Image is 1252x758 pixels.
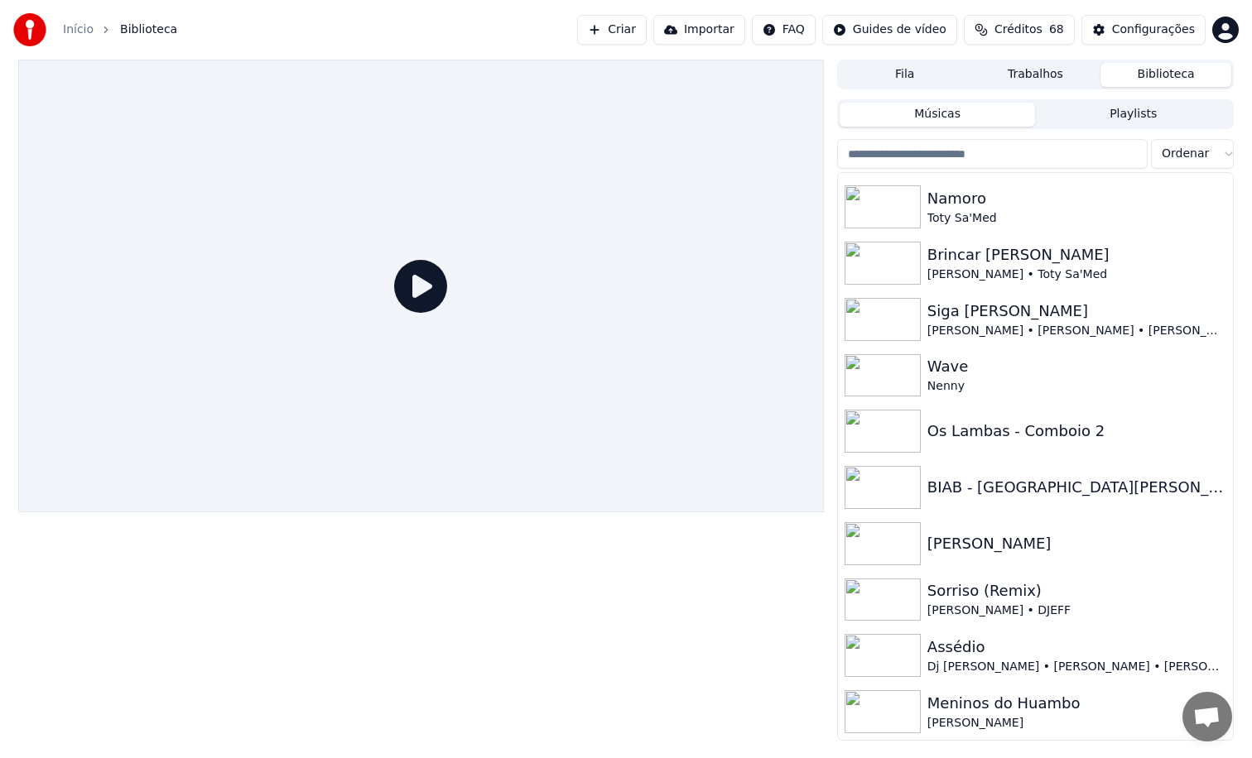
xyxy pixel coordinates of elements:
img: youka [13,13,46,46]
button: Playlists [1035,103,1231,127]
span: Biblioteca [120,22,177,38]
div: Wave [927,355,1226,378]
button: Biblioteca [1100,63,1231,87]
button: Músicas [840,103,1036,127]
nav: breadcrumb [63,22,177,38]
div: Meninos do Huambo [927,692,1210,715]
button: Fila [840,63,970,87]
span: 68 [1049,22,1064,38]
div: Toty Sa'Med [927,210,1226,227]
div: Siga [PERSON_NAME] [927,300,1226,323]
span: Créditos [994,22,1043,38]
div: [PERSON_NAME] • DJEFF [927,602,1226,619]
div: Os Lambas - Comboio 2 [927,420,1226,443]
button: Guides de vídeo [822,15,957,45]
div: [PERSON_NAME] • [PERSON_NAME] • [PERSON_NAME] [927,323,1226,339]
a: Início [63,22,94,38]
button: Criar [577,15,647,45]
div: Brincar [PERSON_NAME] [927,243,1226,266]
div: [PERSON_NAME] [927,532,1226,555]
button: Importar [653,15,745,45]
span: Ordenar [1162,146,1209,162]
button: Configurações [1081,15,1206,45]
button: FAQ [752,15,816,45]
button: Trabalhos [970,63,1101,87]
div: Sorriso (Remix) [927,579,1226,602]
div: Nenny [927,378,1226,395]
a: Conversa aberta [1182,692,1232,741]
div: Assédio [927,636,1226,659]
div: BIAB - [GEOGRAPHIC_DATA][PERSON_NAME] [927,476,1226,499]
div: Configurações [1112,22,1195,38]
button: Créditos68 [964,15,1075,45]
div: [PERSON_NAME] [927,715,1210,732]
div: Dj [PERSON_NAME] • [PERSON_NAME] • [PERSON_NAME] Pro [927,659,1226,675]
div: [PERSON_NAME] • Toty Sa'Med [927,266,1226,283]
div: Namoro [927,187,1226,210]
